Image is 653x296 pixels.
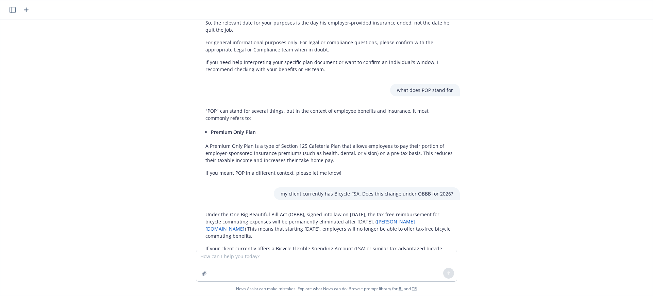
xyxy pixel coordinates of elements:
[399,286,403,292] a: BI
[205,39,453,53] p: For general informational purposes only. For legal or compliance questions, please confirm with t...
[281,190,453,197] p: my client currently has Bicycle FSA. Does this change under OBBB for 2026?
[205,107,453,122] p: "POP" can stand for several things, but in the context of employee benefits and insurance, it mos...
[205,245,453,266] p: If your client currently offers a Bicycle Flexible Spending Account (FSA) or similar tax-advantag...
[211,129,256,135] span: Premium Only Plan
[205,211,453,239] p: Under the One Big Beautiful Bill Act (OBBB), signed into law on [DATE], the tax-free reimbursemen...
[205,169,453,176] p: If you meant POP in a different context, please let me know!
[236,282,417,296] span: Nova Assist can make mistakes. Explore what Nova can do: Browse prompt library for and
[412,286,417,292] a: TR
[205,19,453,33] p: So, the relevant date for your purposes is the day his employer-provided insurance ended, not the...
[397,87,453,94] p: what does POP stand for
[205,142,453,164] p: A Premium Only Plan is a type of Section 125 Cafeteria Plan that allows employees to pay their po...
[205,59,453,73] p: If you need help interpreting your specific plan document or want to confirm an individual's wind...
